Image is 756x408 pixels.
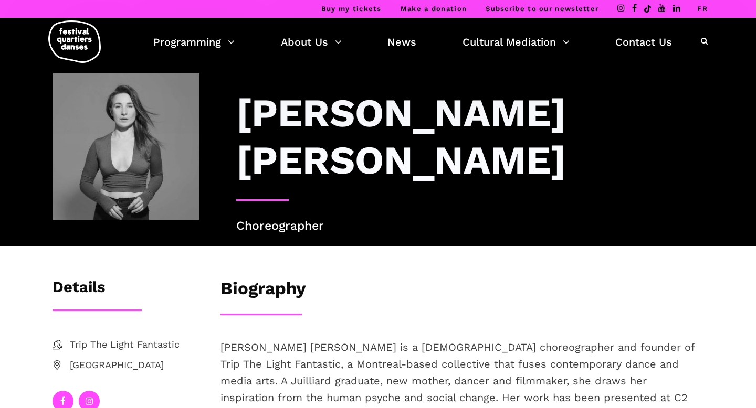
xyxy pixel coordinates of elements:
a: Cultural Mediation [463,33,570,51]
span: [GEOGRAPHIC_DATA] [70,358,199,373]
a: Make a donation [401,5,467,13]
img: Kyra Jean Green [52,73,199,220]
img: logo-fqd-med [48,20,101,63]
h3: Details [52,278,105,304]
a: Buy my tickets [321,5,382,13]
span: Trip The Light Fantastic [70,337,199,352]
a: Contact Us [615,33,672,51]
h3: [PERSON_NAME] [PERSON_NAME] [236,89,703,184]
a: FR [697,5,708,13]
a: About Us [281,33,342,51]
p: Choreographer [236,217,703,236]
a: Programming [153,33,235,51]
a: Subscribe to our newsletter [486,5,598,13]
a: News [387,33,416,51]
h3: Biography [220,278,306,304]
